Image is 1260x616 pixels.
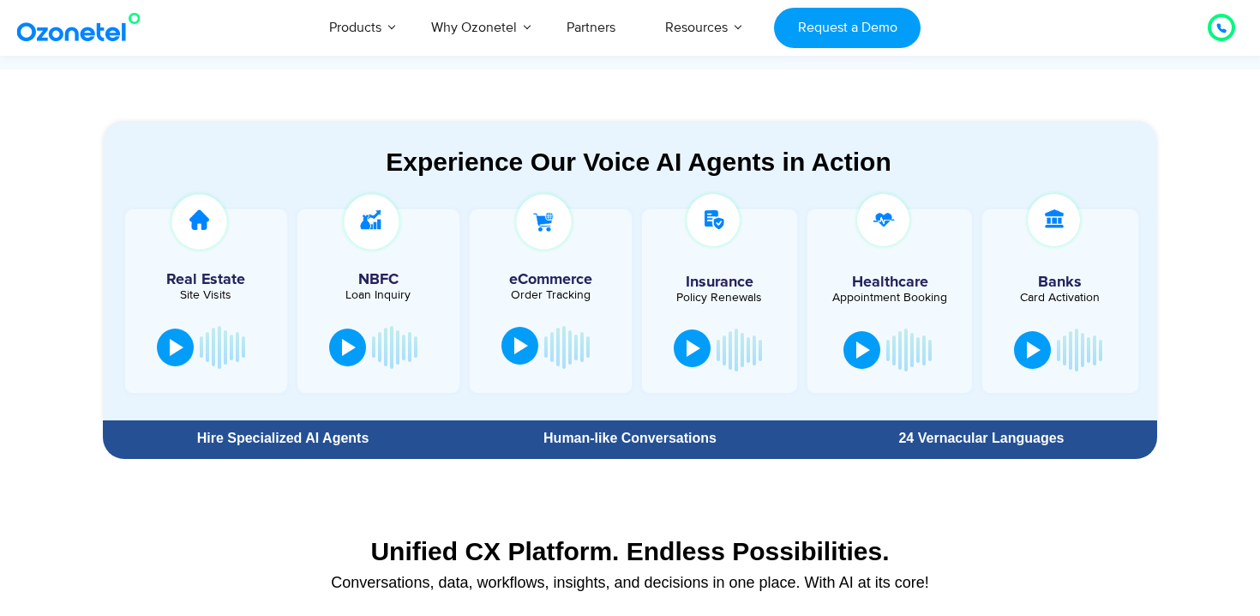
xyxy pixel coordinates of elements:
div: Experience Our Voice AI Agents in Action [120,147,1157,177]
h5: NBFC [306,272,451,287]
div: Policy Renewals [651,292,789,304]
h5: Insurance [651,275,789,290]
div: Loan Inquiry [306,289,451,301]
div: Unified CX Platform. Endless Possibilities. [111,536,1149,566]
div: Card Activation [991,292,1130,304]
h5: eCommerce [478,272,623,287]
div: Order Tracking [478,289,623,301]
div: Conversations, data, workflows, insights, and decisions in one place. With AI at its core! [111,575,1149,590]
h5: Healthcare [820,275,959,290]
div: Hire Specialized AI Agents [111,432,454,445]
a: Request a Demo [774,8,921,48]
div: Human-like Conversations [463,432,797,445]
h5: Real Estate [134,272,279,287]
div: Site Visits [134,289,279,301]
div: Appointment Booking [820,292,959,304]
div: 24 Vernacular Languages [814,432,1149,445]
h5: Banks [991,275,1130,290]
